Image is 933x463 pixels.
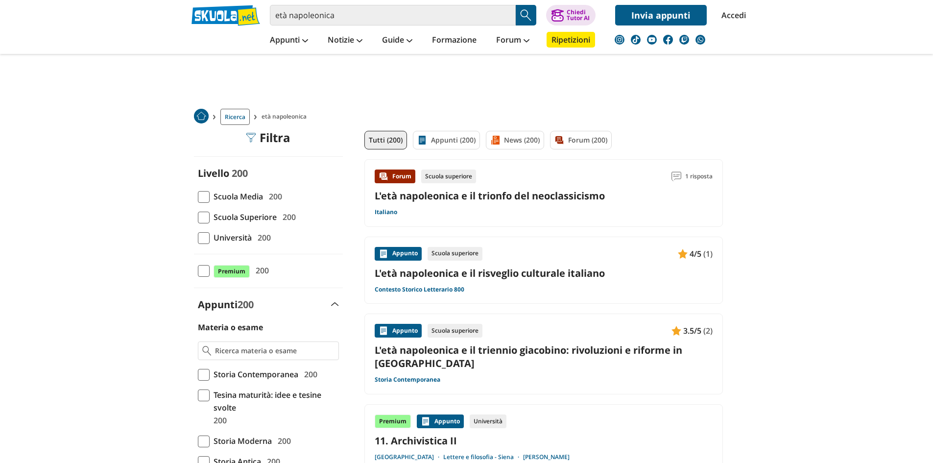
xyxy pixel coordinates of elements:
[198,167,229,180] label: Livello
[375,434,713,447] a: 11. Archivistica II
[254,231,271,244] span: 200
[685,170,713,183] span: 1 risposta
[679,35,689,45] img: twitch
[262,109,311,125] span: età napoleonica
[678,249,688,259] img: Appunti contenuto
[210,231,252,244] span: Università
[721,5,742,25] a: Accedi
[421,416,431,426] img: Appunti contenuto
[210,435,272,447] span: Storia Moderna
[274,435,291,447] span: 200
[375,286,464,293] a: Contesto Storico Letterario 800
[663,35,673,45] img: facebook
[490,135,500,145] img: News filtro contenuto
[546,5,596,25] button: ChiediTutor AI
[417,414,464,428] div: Appunto
[194,109,209,123] img: Home
[375,267,713,280] a: L'età napoleonica e il risveglio culturale italiano
[375,453,443,461] a: [GEOGRAPHIC_DATA]
[547,32,595,48] a: Ripetizioni
[703,247,713,260] span: (1)
[379,249,388,259] img: Appunti contenuto
[210,389,339,414] span: Tesina maturità: idee e tesine svolte
[703,324,713,337] span: (2)
[215,346,334,356] input: Ricerca materia o esame
[494,32,532,49] a: Forum
[198,298,254,311] label: Appunti
[364,131,407,149] a: Tutti (200)
[567,9,590,21] div: Chiedi Tutor AI
[671,326,681,336] img: Appunti contenuto
[631,35,641,45] img: tiktok
[516,5,536,25] button: Search Button
[214,265,250,278] span: Premium
[615,5,707,25] a: Invia appunti
[375,189,605,202] a: L'età napoleonica e il trionfo del neoclassicismo
[375,208,397,216] a: Italiano
[210,211,277,223] span: Scuola Superiore
[519,8,533,23] img: Cerca appunti, riassunti o versioni
[246,131,290,145] div: Filtra
[647,35,657,45] img: youtube
[379,171,388,181] img: Forum contenuto
[375,170,415,183] div: Forum
[375,414,411,428] div: Premium
[523,453,570,461] a: [PERSON_NAME]
[428,247,482,261] div: Scuola superiore
[238,298,254,311] span: 200
[428,324,482,338] div: Scuola superiore
[375,343,713,370] a: L'età napoleonica e il triennio giacobino: rivoluzioni e riforme in [GEOGRAPHIC_DATA]
[331,302,339,306] img: Apri e chiudi sezione
[246,133,256,143] img: Filtra filtri mobile
[220,109,250,125] a: Ricerca
[443,453,523,461] a: Lettere e filosofia - Siena
[683,324,701,337] span: 3.5/5
[421,170,476,183] div: Scuola superiore
[210,414,227,427] span: 200
[252,264,269,277] span: 200
[232,167,248,180] span: 200
[325,32,365,49] a: Notizie
[550,131,612,149] a: Forum (200)
[279,211,296,223] span: 200
[270,5,516,25] input: Cerca appunti, riassunti o versioni
[695,35,705,45] img: WhatsApp
[375,324,422,338] div: Appunto
[671,171,681,181] img: Commenti lettura
[210,190,263,203] span: Scuola Media
[202,346,212,356] img: Ricerca materia o esame
[198,322,263,333] label: Materia o esame
[413,131,480,149] a: Appunti (200)
[300,368,317,381] span: 200
[379,326,388,336] img: Appunti contenuto
[470,414,506,428] div: Università
[554,135,564,145] img: Forum filtro contenuto
[690,247,701,260] span: 4/5
[430,32,479,49] a: Formazione
[417,135,427,145] img: Appunti filtro contenuto
[194,109,209,125] a: Home
[265,190,282,203] span: 200
[375,376,440,384] a: Storia Contemporanea
[380,32,415,49] a: Guide
[375,247,422,261] div: Appunto
[210,368,298,381] span: Storia Contemporanea
[486,131,544,149] a: News (200)
[615,35,624,45] img: instagram
[267,32,311,49] a: Appunti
